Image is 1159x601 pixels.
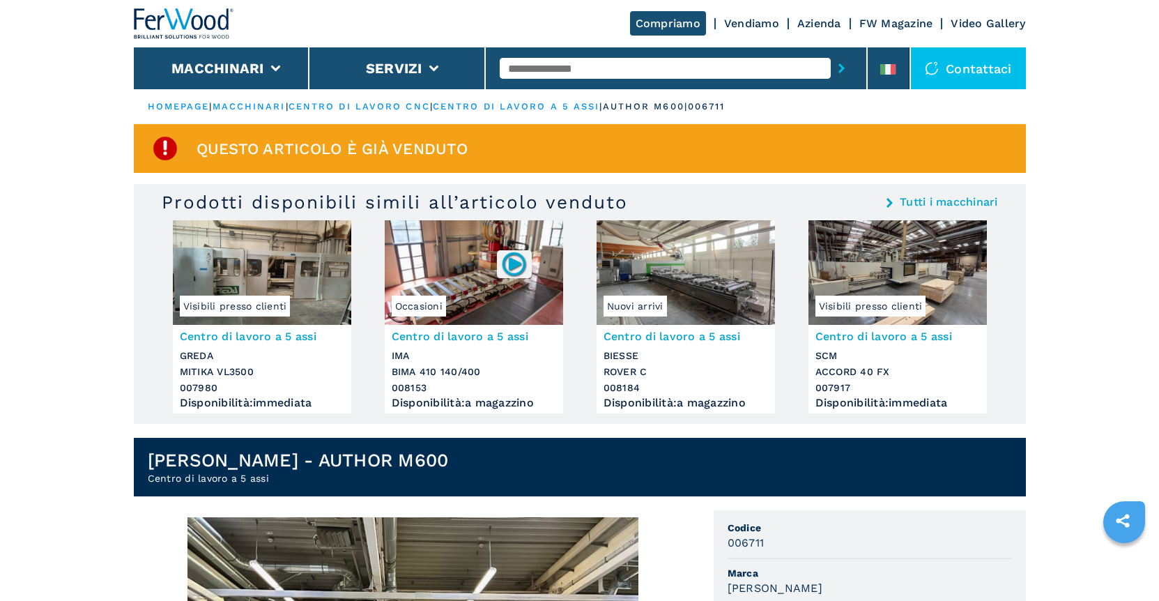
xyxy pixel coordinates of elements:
a: Azienda [797,17,841,30]
span: | [209,101,212,112]
span: Nuovi arrivi [604,296,667,317]
span: Visibili presso clienti [180,296,291,317]
a: HOMEPAGE [148,101,210,112]
h3: BIESSE ROVER C 008184 [604,348,768,396]
a: Centro di lavoro a 5 assi IMA BIMA 410 140/400Occasioni008153Centro di lavoro a 5 assiIMABIMA 410... [385,220,563,413]
a: centro di lavoro a 5 assi [433,101,600,112]
span: | [286,101,289,112]
img: Centro di lavoro a 5 assi BIESSE ROVER C [597,220,775,325]
div: Disponibilità : a magazzino [604,400,768,406]
span: Visibili presso clienti [815,296,926,317]
h3: Centro di lavoro a 5 assi [180,328,344,344]
span: Questo articolo è già venduto [197,141,468,157]
div: Disponibilità : a magazzino [392,400,556,406]
h3: Centro di lavoro a 5 assi [604,328,768,344]
a: macchinari [213,101,286,112]
button: submit-button [831,52,852,84]
span: | [599,101,602,112]
a: Centro di lavoro a 5 assi BIESSE ROVER CNuovi arriviCentro di lavoro a 5 assiBIESSEROVER C008184D... [597,220,775,413]
img: 008153 [500,250,528,277]
a: sharethis [1105,503,1140,538]
img: Ferwood [134,8,234,39]
img: Centro di lavoro a 5 assi SCM ACCORD 40 FX [808,220,987,325]
p: 006711 [688,100,726,113]
h3: GREDA MITIKA VL3500 007980 [180,348,344,396]
span: | [430,101,433,112]
span: Occasioni [392,296,446,317]
a: Centro di lavoro a 5 assi GREDA MITIKA VL3500Visibili presso clientiCentro di lavoro a 5 assiGRED... [173,220,351,413]
img: Centro di lavoro a 5 assi GREDA MITIKA VL3500 [173,220,351,325]
img: Contattaci [925,61,939,75]
a: Compriamo [630,11,706,36]
a: Video Gallery [951,17,1025,30]
img: Centro di lavoro a 5 assi IMA BIMA 410 140/400 [385,220,563,325]
h3: Prodotti disponibili simili all’articolo venduto [162,191,628,213]
div: Disponibilità : immediata [815,400,980,406]
a: centro di lavoro cnc [289,101,430,112]
img: SoldProduct [151,135,179,162]
button: Servizi [366,60,422,77]
h3: Centro di lavoro a 5 assi [815,328,980,344]
h3: SCM ACCORD 40 FX 007917 [815,348,980,396]
a: Vendiamo [724,17,779,30]
p: author m600 | [603,100,688,113]
h2: Centro di lavoro a 5 assi [148,471,449,485]
button: Macchinari [171,60,264,77]
div: Disponibilità : immediata [180,400,344,406]
span: Codice [728,521,1012,535]
h3: 006711 [728,535,765,551]
a: Tutti i macchinari [900,197,998,208]
iframe: Chat [1100,538,1149,591]
a: FW Magazine [859,17,933,30]
h3: IMA BIMA 410 140/400 008153 [392,348,556,396]
div: Contattaci [911,47,1026,89]
h1: [PERSON_NAME] - AUTHOR M600 [148,449,449,471]
h3: Centro di lavoro a 5 assi [392,328,556,344]
a: Centro di lavoro a 5 assi SCM ACCORD 40 FXVisibili presso clientiCentro di lavoro a 5 assiSCMACCO... [808,220,987,413]
span: Marca [728,566,1012,580]
h3: [PERSON_NAME] [728,580,822,596]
